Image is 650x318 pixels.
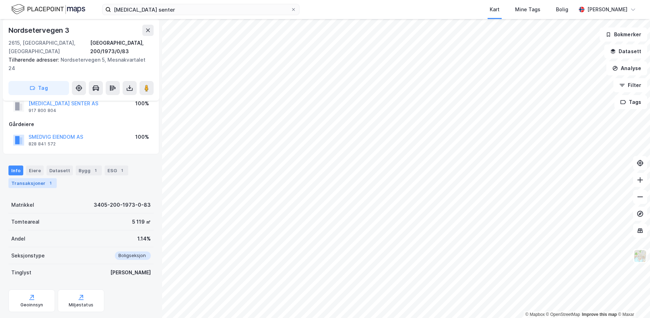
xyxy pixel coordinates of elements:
[132,218,151,226] div: 5 119 ㎡
[600,27,647,42] button: Bokmerker
[8,81,69,95] button: Tag
[556,5,568,14] div: Bolig
[11,268,31,277] div: Tinglyst
[490,5,500,14] div: Kart
[111,4,291,15] input: Søk på adresse, matrikkel, gårdeiere, leietakere eller personer
[110,268,151,277] div: [PERSON_NAME]
[515,5,540,14] div: Mine Tags
[525,312,545,317] a: Mapbox
[8,178,57,188] div: Transaksjoner
[92,167,99,174] div: 1
[11,218,39,226] div: Tomteareal
[633,249,647,263] img: Z
[8,56,148,73] div: Nordsetervegen 5, Mesnakvartalet 24
[613,78,647,92] button: Filter
[47,166,73,175] div: Datasett
[105,166,128,175] div: ESG
[615,284,650,318] iframe: Chat Widget
[11,3,85,15] img: logo.f888ab2527a4732fd821a326f86c7f29.svg
[137,235,151,243] div: 1.14%
[8,57,61,63] span: Tilhørende adresser:
[582,312,617,317] a: Improve this map
[26,166,44,175] div: Eiere
[8,39,90,56] div: 2615, [GEOGRAPHIC_DATA], [GEOGRAPHIC_DATA]
[20,302,43,308] div: Geoinnsyn
[9,120,153,129] div: Gårdeiere
[135,133,149,141] div: 100%
[604,44,647,58] button: Datasett
[90,39,154,56] div: [GEOGRAPHIC_DATA], 200/1973/0/83
[546,312,580,317] a: OpenStreetMap
[118,167,125,174] div: 1
[587,5,627,14] div: [PERSON_NAME]
[11,235,25,243] div: Andel
[8,166,23,175] div: Info
[29,108,56,113] div: 917 800 804
[606,61,647,75] button: Analyse
[69,302,93,308] div: Miljøstatus
[76,166,102,175] div: Bygg
[94,201,151,209] div: 3405-200-1973-0-83
[11,201,34,209] div: Matrikkel
[29,141,56,147] div: 828 841 572
[614,95,647,109] button: Tags
[47,180,54,187] div: 1
[8,25,71,36] div: Nordsetervegen 3
[135,99,149,108] div: 100%
[11,251,45,260] div: Seksjonstype
[615,284,650,318] div: Kontrollprogram for chat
